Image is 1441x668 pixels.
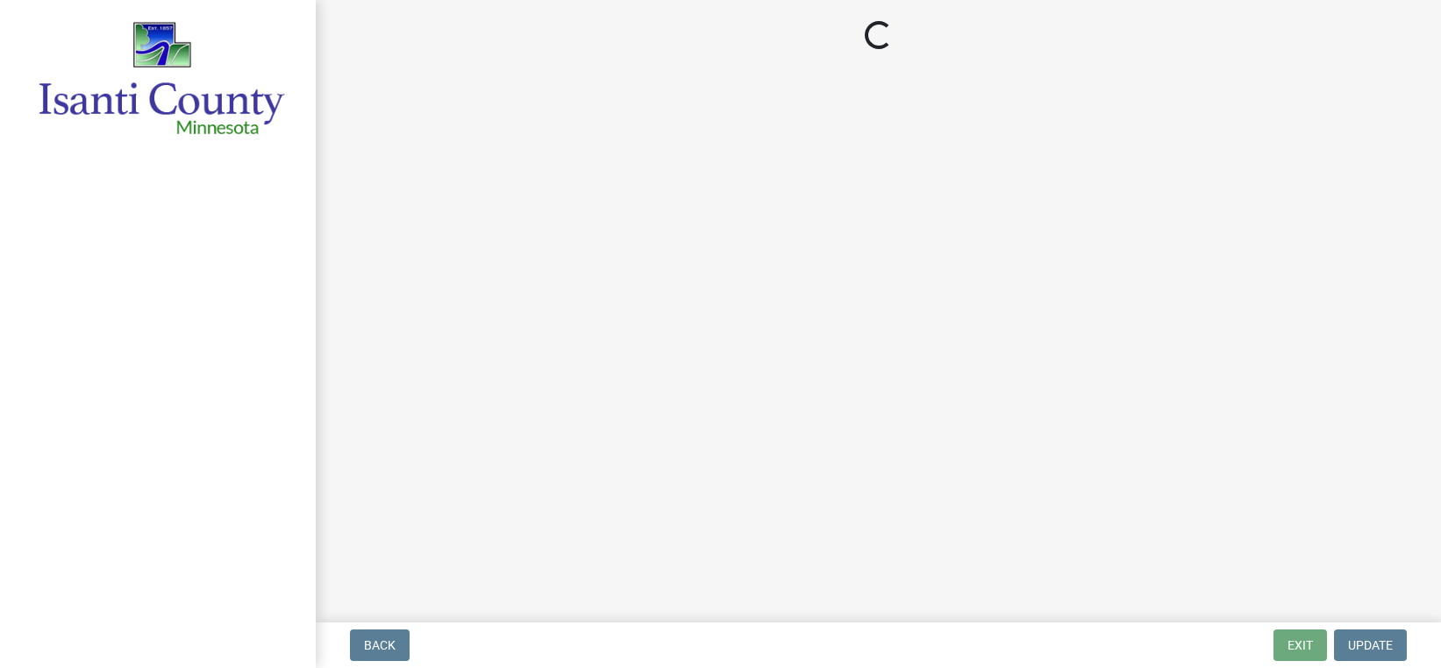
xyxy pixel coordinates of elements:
[35,18,288,139] img: Isanti County, Minnesota
[350,629,410,661] button: Back
[1334,629,1407,661] button: Update
[1348,638,1393,652] span: Update
[1273,629,1327,661] button: Exit
[364,638,396,652] span: Back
